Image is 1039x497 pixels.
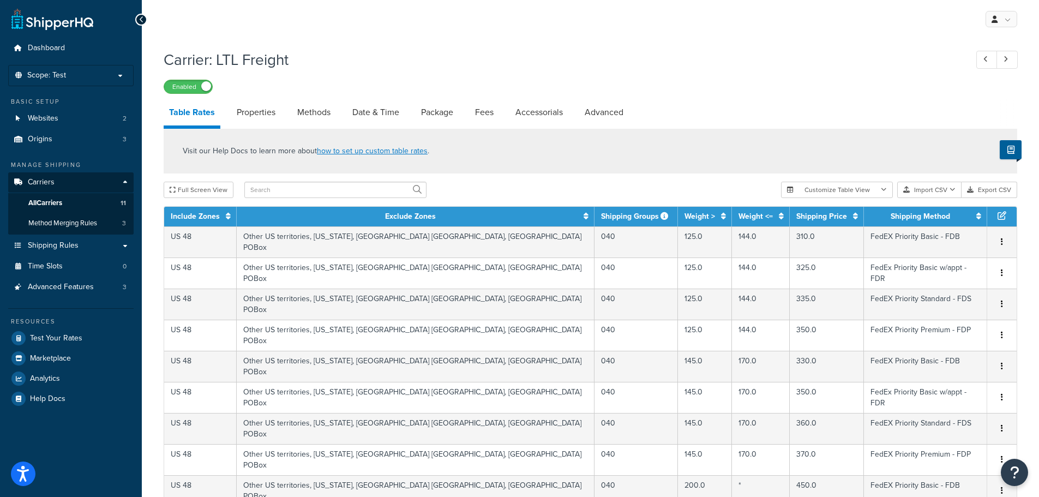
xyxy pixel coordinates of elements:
td: 360.0 [790,413,864,444]
span: Analytics [30,374,60,384]
span: Test Your Rates [30,334,82,343]
td: FedEx Priority Basic w/appt - FDR [864,258,988,289]
a: Include Zones [171,211,220,222]
li: Dashboard [8,38,134,58]
span: Method Merging Rules [28,219,97,228]
td: 335.0 [790,289,864,320]
a: Carriers [8,172,134,193]
td: 170.0 [732,413,790,444]
td: 040 [594,351,678,382]
td: Other US territories, [US_STATE], [GEOGRAPHIC_DATA] [GEOGRAPHIC_DATA], [GEOGRAPHIC_DATA] POBox [237,444,594,475]
span: Advanced Features [28,283,94,292]
span: 3 [122,219,126,228]
td: US 48 [164,351,237,382]
button: Show Help Docs [1000,140,1022,159]
li: Method Merging Rules [8,213,134,233]
li: Carriers [8,172,134,235]
a: Package [416,99,459,125]
th: Shipping Groups [594,207,678,226]
li: Advanced Features [8,277,134,297]
span: Shipping Rules [28,241,79,250]
a: Fees [470,99,499,125]
li: Websites [8,109,134,129]
a: Advanced [579,99,629,125]
a: Origins3 [8,129,134,149]
a: Properties [231,99,281,125]
p: Visit our Help Docs to learn more about . [183,145,429,157]
span: 0 [123,262,127,271]
td: FedEX Priority Premium - FDP [864,444,988,475]
a: Methods [292,99,336,125]
td: 145.0 [678,444,732,475]
td: 144.0 [732,289,790,320]
h1: Carrier: LTL Freight [164,49,956,70]
td: US 48 [164,320,237,351]
a: Advanced Features3 [8,277,134,297]
td: Other US territories, [US_STATE], [GEOGRAPHIC_DATA] [GEOGRAPHIC_DATA], [GEOGRAPHIC_DATA] POBox [237,320,594,351]
div: Manage Shipping [8,160,134,170]
a: Test Your Rates [8,328,134,348]
td: 310.0 [790,226,864,258]
span: Origins [28,135,52,144]
td: 040 [594,289,678,320]
div: Basic Setup [8,97,134,106]
td: 125.0 [678,320,732,351]
td: 040 [594,413,678,444]
td: 125.0 [678,289,732,320]
td: Other US territories, [US_STATE], [GEOGRAPHIC_DATA] [GEOGRAPHIC_DATA], [GEOGRAPHIC_DATA] POBox [237,258,594,289]
span: 3 [123,283,127,292]
span: Dashboard [28,44,65,53]
td: FedEX Priority Premium - FDP [864,320,988,351]
a: Next Record [996,51,1018,69]
span: 11 [121,199,126,208]
td: 125.0 [678,258,732,289]
a: Shipping Price [796,211,847,222]
span: Time Slots [28,262,63,271]
label: Enabled [164,80,212,93]
li: Help Docs [8,389,134,409]
a: Websites2 [8,109,134,129]
a: Marketplace [8,349,134,368]
td: 170.0 [732,444,790,475]
td: 144.0 [732,320,790,351]
td: Other US territories, [US_STATE], [GEOGRAPHIC_DATA] [GEOGRAPHIC_DATA], [GEOGRAPHIC_DATA] POBox [237,413,594,444]
span: Scope: Test [27,71,66,80]
td: 040 [594,382,678,413]
td: 350.0 [790,382,864,413]
td: FedEX Priority Basic - FDB [864,351,988,382]
a: Table Rates [164,99,220,129]
td: 145.0 [678,351,732,382]
span: Carriers [28,178,55,187]
input: Search [244,182,427,198]
td: 040 [594,444,678,475]
span: 3 [123,135,127,144]
a: Analytics [8,369,134,388]
td: 170.0 [732,351,790,382]
a: Date & Time [347,99,405,125]
td: Other US territories, [US_STATE], [GEOGRAPHIC_DATA] [GEOGRAPHIC_DATA], [GEOGRAPHIC_DATA] POBox [237,351,594,382]
td: 040 [594,258,678,289]
td: 040 [594,226,678,258]
td: US 48 [164,444,237,475]
td: FedEX Priority Basic - FDB [864,226,988,258]
td: FedEx Priority Basic w/appt - FDR [864,382,988,413]
div: Resources [8,317,134,326]
td: Other US territories, [US_STATE], [GEOGRAPHIC_DATA] [GEOGRAPHIC_DATA], [GEOGRAPHIC_DATA] POBox [237,382,594,413]
td: FedEX Priority Standard - FDS [864,289,988,320]
button: Customize Table View [781,182,893,198]
li: Time Slots [8,256,134,277]
button: Import CSV [897,182,962,198]
a: Method Merging Rules3 [8,213,134,233]
td: 145.0 [678,413,732,444]
span: Websites [28,114,58,123]
a: Exclude Zones [385,211,436,222]
td: 040 [594,320,678,351]
td: 325.0 [790,258,864,289]
td: FedEX Priority Standard - FDS [864,413,988,444]
span: 2 [123,114,127,123]
td: US 48 [164,413,237,444]
td: US 48 [164,258,237,289]
a: Weight <= [738,211,773,222]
